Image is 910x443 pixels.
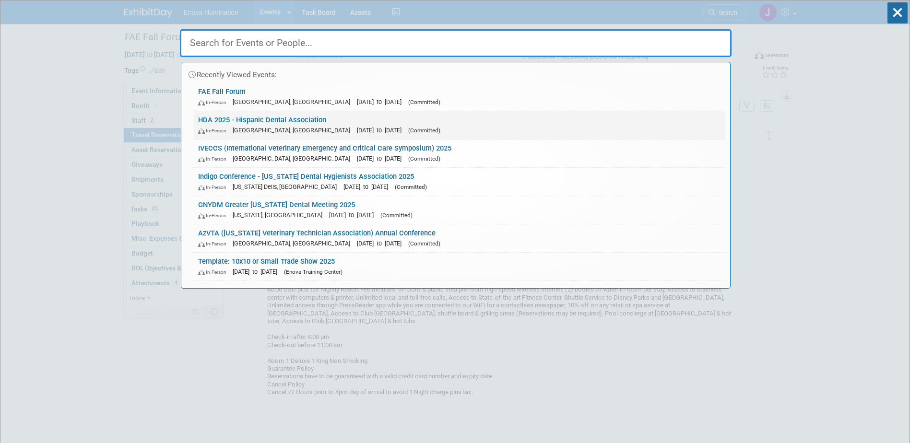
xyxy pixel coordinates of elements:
[233,127,355,134] span: [GEOGRAPHIC_DATA], [GEOGRAPHIC_DATA]
[233,98,355,105] span: [GEOGRAPHIC_DATA], [GEOGRAPHIC_DATA]
[193,111,725,139] a: HDA 2025 - Hispanic Dental Association In-Person [GEOGRAPHIC_DATA], [GEOGRAPHIC_DATA] [DATE] to [...
[343,183,393,190] span: [DATE] to [DATE]
[408,155,440,162] span: (Committed)
[284,268,343,275] span: (Enova Training Center)
[408,240,440,247] span: (Committed)
[193,83,725,111] a: FAE Fall Forum In-Person [GEOGRAPHIC_DATA], [GEOGRAPHIC_DATA] [DATE] to [DATE] (Committed)
[198,128,231,134] span: In-Person
[198,184,231,190] span: In-Person
[357,127,406,134] span: [DATE] to [DATE]
[198,156,231,162] span: In-Person
[233,183,342,190] span: [US_STATE] Dells, [GEOGRAPHIC_DATA]
[180,29,732,57] input: Search for Events or People...
[193,168,725,196] a: Indigo Conference - [US_STATE] Dental Hygienists Association 2025 In-Person [US_STATE] Dells, [GE...
[329,211,378,219] span: [DATE] to [DATE]
[380,212,413,219] span: (Committed)
[198,99,231,105] span: In-Person
[193,224,725,252] a: AzVTA ([US_STATE] Veterinary Technician Association) Annual Conference In-Person [GEOGRAPHIC_DATA...
[198,269,231,275] span: In-Person
[233,268,282,275] span: [DATE] to [DATE]
[357,240,406,247] span: [DATE] to [DATE]
[193,196,725,224] a: GNYDM Greater [US_STATE] Dental Meeting 2025 In-Person [US_STATE], [GEOGRAPHIC_DATA] [DATE] to [D...
[233,211,327,219] span: [US_STATE], [GEOGRAPHIC_DATA]
[186,62,725,83] div: Recently Viewed Events:
[193,140,725,167] a: IVECCS (International Veterinary Emergency and Critical Care Symposium) 2025 In-Person [GEOGRAPHI...
[233,240,355,247] span: [GEOGRAPHIC_DATA], [GEOGRAPHIC_DATA]
[357,98,406,105] span: [DATE] to [DATE]
[408,99,440,105] span: (Committed)
[193,253,725,280] a: Template: 10x10 or Small Trade Show 2025 In-Person [DATE] to [DATE] (Enova Training Center)
[357,155,406,162] span: [DATE] to [DATE]
[408,127,440,134] span: (Committed)
[233,155,355,162] span: [GEOGRAPHIC_DATA], [GEOGRAPHIC_DATA]
[198,241,231,247] span: In-Person
[198,212,231,219] span: In-Person
[395,184,427,190] span: (Committed)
